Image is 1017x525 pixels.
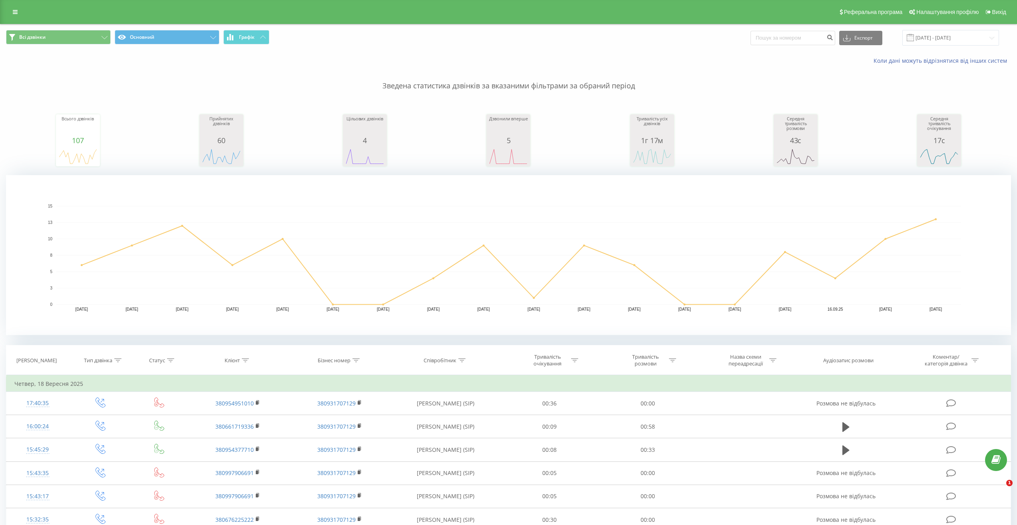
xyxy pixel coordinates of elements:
[724,353,767,367] div: Назва схеми переадресації
[632,136,672,144] div: 1г 17м
[317,516,356,523] a: 380931707129
[776,144,816,168] svg: A chart.
[816,399,876,407] span: Розмова не відбулась
[391,485,501,508] td: [PERSON_NAME] (SIP)
[776,136,816,144] div: 43с
[501,461,599,485] td: 00:05
[6,175,1011,335] svg: A chart.
[501,392,599,415] td: 00:36
[201,136,241,144] div: 60
[527,307,540,311] text: [DATE]
[14,489,61,504] div: 15:43:17
[488,116,528,136] div: Дзвонили вперше
[6,65,1011,91] p: Зведена статистика дзвінків за вказаними фільтрами за обраний період
[816,492,876,500] span: Розмова не відбулась
[50,269,52,274] text: 5
[391,461,501,485] td: [PERSON_NAME] (SIP)
[50,286,52,290] text: 3
[48,204,53,208] text: 15
[317,399,356,407] a: 380931707129
[391,415,501,438] td: [PERSON_NAME] (SIP)
[215,469,254,477] a: 380997906691
[377,307,390,311] text: [DATE]
[599,461,697,485] td: 00:00
[526,353,569,367] div: Тривалість очікування
[844,9,903,15] span: Реферальна програма
[488,144,528,168] svg: A chart.
[215,399,254,407] a: 380954951010
[317,469,356,477] a: 380931707129
[14,442,61,457] div: 15:45:29
[277,307,289,311] text: [DATE]
[624,353,667,367] div: Тривалість розмови
[929,307,942,311] text: [DATE]
[919,116,959,136] div: Середня тривалість очікування
[628,307,641,311] text: [DATE]
[14,465,61,481] div: 15:43:35
[215,423,254,430] a: 380661719336
[201,144,241,168] svg: A chart.
[427,307,440,311] text: [DATE]
[599,485,697,508] td: 00:00
[501,438,599,461] td: 00:08
[318,357,350,364] div: Бізнес номер
[599,415,697,438] td: 00:58
[578,307,591,311] text: [DATE]
[149,357,165,364] div: Статус
[632,144,672,168] svg: A chart.
[226,307,239,311] text: [DATE]
[919,144,959,168] svg: A chart.
[828,307,843,311] text: 16.09.25
[779,307,792,311] text: [DATE]
[326,307,339,311] text: [DATE]
[6,376,1011,392] td: Четвер, 18 Вересня 2025
[345,136,385,144] div: 4
[76,307,88,311] text: [DATE]
[391,392,501,415] td: [PERSON_NAME] (SIP)
[992,9,1006,15] span: Вихід
[58,136,98,144] div: 107
[599,392,697,415] td: 00:00
[345,144,385,168] svg: A chart.
[14,419,61,434] div: 16:00:24
[345,116,385,136] div: Цільових дзвінків
[990,480,1009,499] iframe: Intercom live chat
[501,485,599,508] td: 00:05
[424,357,456,364] div: Співробітник
[632,116,672,136] div: Тривалість усіх дзвінків
[125,307,138,311] text: [DATE]
[317,492,356,500] a: 380931707129
[215,516,254,523] a: 380676225222
[776,116,816,136] div: Середня тривалість розмови
[239,34,255,40] span: Графік
[50,253,52,258] text: 8
[16,357,57,364] div: [PERSON_NAME]
[317,423,356,430] a: 380931707129
[816,469,876,477] span: Розмова не відбулась
[923,353,969,367] div: Коментар/категорія дзвінка
[823,357,874,364] div: Аудіозапис розмови
[176,307,189,311] text: [DATE]
[50,302,52,307] text: 0
[391,438,501,461] td: [PERSON_NAME] (SIP)
[1006,480,1013,486] span: 1
[201,116,241,136] div: Прийнятих дзвінків
[225,357,240,364] div: Клієнт
[879,307,892,311] text: [DATE]
[223,30,269,44] button: Графік
[84,357,112,364] div: Тип дзвінка
[599,438,697,461] td: 00:33
[919,136,959,144] div: 17с
[58,144,98,168] svg: A chart.
[58,116,98,136] div: Всього дзвінків
[19,34,46,40] span: Всі дзвінки
[477,307,490,311] text: [DATE]
[48,220,53,225] text: 13
[678,307,691,311] text: [DATE]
